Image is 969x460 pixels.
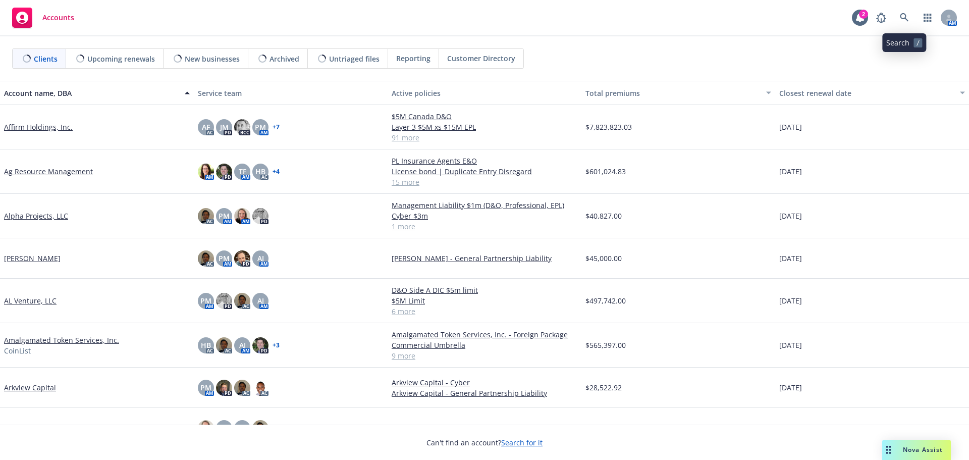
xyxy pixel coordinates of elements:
[219,423,230,433] span: PM
[392,221,577,232] a: 1 more
[918,8,938,28] a: Switch app
[234,293,250,309] img: photo
[779,122,802,132] span: [DATE]
[273,169,280,175] a: + 4
[4,335,119,345] a: Amalgamated Token Services, Inc.
[237,423,248,433] span: CW
[87,54,155,64] span: Upcoming renewals
[257,253,264,264] span: AJ
[779,340,802,350] span: [DATE]
[202,122,210,132] span: AF
[252,420,268,436] img: photo
[198,208,214,224] img: photo
[200,295,211,306] span: PM
[198,420,214,436] img: photo
[392,156,577,166] a: PL Insurance Agents E&O
[273,124,280,130] a: + 7
[234,119,250,135] img: photo
[252,208,268,224] img: photo
[392,295,577,306] a: $5M Limit
[882,440,895,460] div: Drag to move
[871,8,891,28] a: Report a Bug
[392,388,577,398] a: Arkview Capital - General Partnership Liability
[4,423,43,433] a: B2 Bancorp
[252,380,268,396] img: photo
[216,337,232,353] img: photo
[201,340,211,350] span: HB
[392,132,577,143] a: 91 more
[447,53,515,64] span: Customer Directory
[779,382,802,393] span: [DATE]
[4,253,61,264] a: [PERSON_NAME]
[185,54,240,64] span: New businesses
[585,423,622,433] span: $28,457.00
[34,54,58,64] span: Clients
[779,88,954,98] div: Closest renewal date
[4,211,68,221] a: Alpha Projects, LLC
[220,122,229,132] span: JM
[392,88,577,98] div: Active policies
[200,382,211,393] span: PM
[4,382,56,393] a: Arkview Capital
[585,166,626,177] span: $601,024.83
[255,166,265,177] span: HB
[779,211,802,221] span: [DATE]
[426,437,543,448] span: Can't find an account?
[388,81,581,105] button: Active policies
[392,329,577,340] a: Amalgamated Token Services, Inc. - Foreign Package
[392,200,577,211] a: Management Liability $1m (D&O, Professional, EPL)
[392,350,577,361] a: 9 more
[392,306,577,317] a: 6 more
[4,166,93,177] a: Ag Resource Management
[779,166,802,177] span: [DATE]
[779,295,802,306] span: [DATE]
[252,337,268,353] img: photo
[775,81,969,105] button: Closest renewal date
[392,423,577,433] a: D&O $1M / EPL $250k / Cyber $1M
[779,423,802,433] span: [DATE]
[903,445,943,454] span: Nova Assist
[273,342,280,348] a: + 3
[234,250,250,267] img: photo
[882,440,951,460] button: Nova Assist
[216,164,232,180] img: photo
[779,253,802,264] span: [DATE]
[392,122,577,132] a: Layer 3 $5M xs $15M EPL
[4,122,73,132] a: Affirm Holdings, Inc.
[8,4,78,32] a: Accounts
[396,53,430,64] span: Reporting
[392,166,577,177] a: License bond | Duplicate Entry Disregard
[329,54,380,64] span: Untriaged files
[585,340,626,350] span: $565,397.00
[257,295,264,306] span: AJ
[198,250,214,267] img: photo
[4,295,57,306] a: AL Venture, LLC
[216,380,232,396] img: photo
[392,177,577,187] a: 15 more
[198,164,214,180] img: photo
[392,253,577,264] a: [PERSON_NAME] - General Partnership Liability
[255,122,266,132] span: PM
[501,438,543,447] a: Search for it
[392,285,577,295] a: D&O Side A DIC $5m limit
[4,345,31,356] span: CoinList
[585,122,632,132] span: $7,823,823.03
[219,211,230,221] span: PM
[894,8,914,28] a: Search
[392,211,577,221] a: Cyber $3m
[239,340,246,350] span: AJ
[585,295,626,306] span: $497,742.00
[585,382,622,393] span: $28,522.92
[198,88,384,98] div: Service team
[392,377,577,388] a: Arkview Capital - Cyber
[270,54,299,64] span: Archived
[581,81,775,105] button: Total premiums
[859,10,868,19] div: 2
